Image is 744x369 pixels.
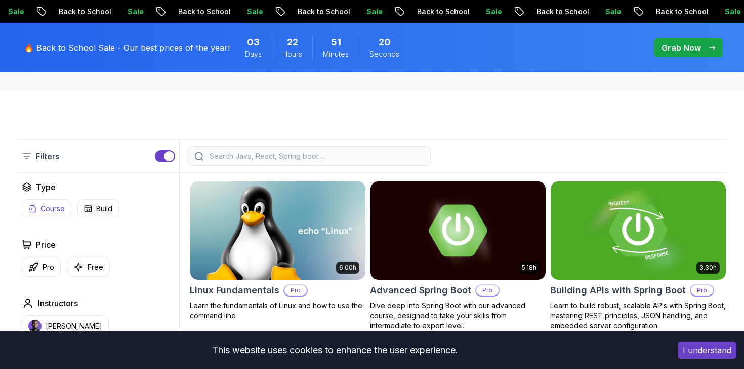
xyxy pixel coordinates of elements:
[370,301,546,331] p: Dive deep into Spring Boot with our advanced course, designed to take your skills from intermedia...
[247,35,260,49] span: 3 Days
[88,262,103,272] p: Free
[637,7,706,17] p: Back to School
[40,204,65,214] p: Course
[662,42,701,54] p: Grab Now
[706,7,738,17] p: Sale
[398,7,467,17] p: Back to School
[678,342,736,359] button: Accept cookies
[190,301,366,321] p: Learn the fundamentals of Linux and how to use the command line
[36,150,59,162] p: Filters
[24,42,230,54] p: 🔥 Back to School Sale - Our best prices of the year!
[586,7,618,17] p: Sale
[369,49,399,59] span: Seconds
[551,181,726,280] img: Building APIs with Spring Boot card
[517,7,586,17] p: Back to School
[347,7,380,17] p: Sale
[28,320,42,333] img: instructor img
[22,315,109,338] button: instructor img[PERSON_NAME]
[108,7,141,17] p: Sale
[550,301,726,331] p: Learn to build robust, scalable APIs with Spring Boot, mastering REST principles, JSON handling, ...
[228,7,260,17] p: Sale
[36,239,56,251] h2: Price
[467,7,499,17] p: Sale
[691,285,713,296] p: Pro
[46,321,102,331] p: [PERSON_NAME]
[43,262,54,272] p: Pro
[190,181,365,280] img: Linux Fundamentals card
[339,264,356,272] p: 6.00h
[22,257,61,277] button: Pro
[22,199,71,218] button: Course
[36,181,56,193] h2: Type
[370,181,546,280] img: Advanced Spring Boot card
[699,264,717,272] p: 3.30h
[190,181,366,321] a: Linux Fundamentals card6.00hLinux FundamentalsProLearn the fundamentals of Linux and how to use t...
[550,181,726,331] a: Building APIs with Spring Boot card3.30hBuilding APIs with Spring BootProLearn to build robust, s...
[287,35,298,49] span: 22 Hours
[38,297,78,309] h2: Instructors
[67,257,110,277] button: Free
[190,283,279,298] h2: Linux Fundamentals
[245,49,262,59] span: Days
[323,49,349,59] span: Minutes
[476,285,499,296] p: Pro
[379,35,391,49] span: 20 Seconds
[159,7,228,17] p: Back to School
[331,35,341,49] span: 51 Minutes
[208,151,424,161] input: Search Java, React, Spring boot ...
[550,283,686,298] h2: Building APIs with Spring Boot
[370,283,471,298] h2: Advanced Spring Boot
[8,339,663,361] div: This website uses cookies to enhance the user experience.
[284,285,307,296] p: Pro
[278,7,347,17] p: Back to School
[77,199,119,218] button: Build
[370,181,546,331] a: Advanced Spring Boot card5.18hAdvanced Spring BootProDive deep into Spring Boot with our advanced...
[522,264,536,272] p: 5.18h
[282,49,302,59] span: Hours
[96,204,112,214] p: Build
[39,7,108,17] p: Back to School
